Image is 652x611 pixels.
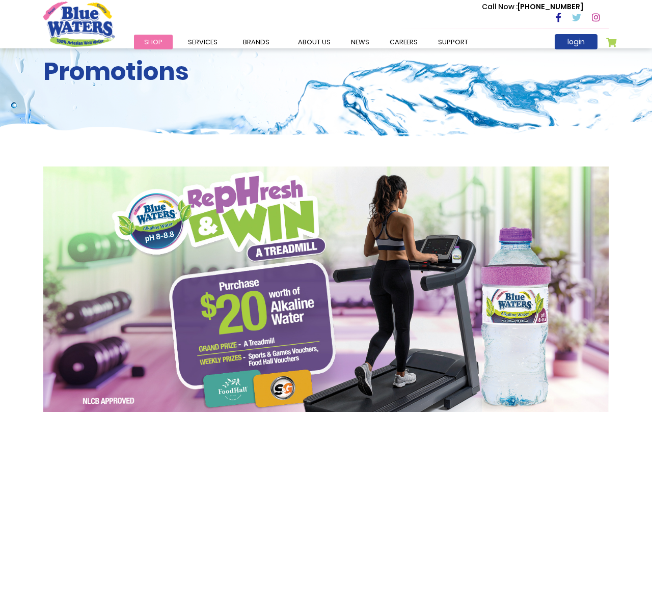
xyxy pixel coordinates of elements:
a: Shop [134,35,173,49]
a: store logo [43,2,115,46]
a: careers [379,35,428,49]
h2: Promotions [43,57,609,87]
span: Shop [144,37,162,47]
a: about us [288,35,341,49]
a: News [341,35,379,49]
span: Brands [243,37,269,47]
a: Brands [233,35,280,49]
span: Services [188,37,218,47]
a: Services [178,35,228,49]
span: Call Now : [482,2,518,12]
a: login [555,34,597,49]
a: support [428,35,478,49]
p: [PHONE_NUMBER] [482,2,583,12]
